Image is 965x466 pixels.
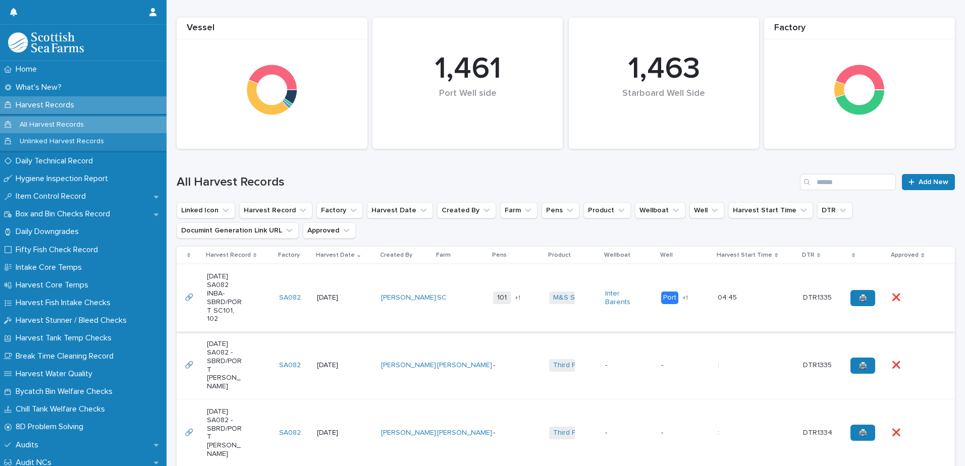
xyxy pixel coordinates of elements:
a: [PERSON_NAME] [437,361,492,370]
tr: 🔗🔗 [DATE] SA082 -SBRD/PORT [PERSON_NAME]SA082 [DATE][PERSON_NAME] [PERSON_NAME] -Third Party Salm... [177,332,955,399]
a: Third Party Salmon [553,361,614,370]
p: - [493,429,529,437]
p: Approved [891,250,919,261]
p: Bycatch Bin Welfare Checks [12,387,121,396]
p: [DATE] [317,294,353,302]
p: DTR [802,250,815,261]
p: Product [548,250,571,261]
p: - [605,429,641,437]
img: mMrefqRFQpe26GRNOUkG [8,32,84,52]
p: Harvest Water Quality [12,369,100,379]
p: Farm [436,250,451,261]
p: : [718,359,721,370]
p: Break Time Cleaning Record [12,352,122,361]
p: Unlinked Harvest Records [12,137,112,146]
button: Factory [316,202,363,218]
p: [DATE] SA082 -SBRD/PORT [PERSON_NAME] [207,340,243,391]
p: - [605,361,641,370]
a: 🖨️ [850,358,875,374]
button: Created By [437,202,496,218]
p: Harvest Record [206,250,251,261]
p: Hygiene Inspection Report [12,174,116,184]
button: Wellboat [635,202,685,218]
a: 🖨️ [850,290,875,306]
span: 🖨️ [859,295,867,302]
p: DTR1335 [803,292,834,302]
span: + 1 [682,295,688,301]
p: Wellboat [604,250,630,261]
p: ❌ [892,359,902,370]
div: Port [661,292,678,304]
p: Home [12,65,45,74]
p: 04:45 [718,292,739,302]
span: 🖨️ [859,362,867,369]
button: Pens [542,202,579,218]
p: Box and Bin Checks Record [12,209,118,219]
p: Daily Technical Record [12,156,101,166]
div: Factory [764,23,955,39]
p: What's New? [12,83,70,92]
a: M&S Select [553,294,591,302]
p: Created By [380,250,412,261]
p: [DATE] [317,361,353,370]
a: Third Party Salmon [553,429,614,437]
p: Harvest Records [12,100,82,110]
a: [PERSON_NAME] [381,429,436,437]
p: Item Control Record [12,192,94,201]
p: - [493,361,529,370]
span: 🖨️ [859,429,867,436]
button: Approved [303,222,356,239]
button: Harvest Start Time [728,202,813,218]
div: Vessel [177,23,367,39]
p: All Harvest Records [12,121,92,129]
p: 8D Problem Solving [12,422,91,432]
a: 🖨️ [850,425,875,441]
p: DTR1334 [803,427,834,437]
p: Harvest Date [316,250,355,261]
button: Farm [500,202,538,218]
button: Harvest Record [239,202,312,218]
a: Add New [902,174,955,190]
p: Harvest Stunner / Bleed Checks [12,316,135,325]
a: SA082 [279,294,301,302]
p: 🔗 [185,359,195,370]
a: [PERSON_NAME] [381,361,436,370]
a: [PERSON_NAME] [381,294,436,302]
p: Well [660,250,673,261]
p: Intake Core Temps [12,263,90,272]
button: Documint Generation Link URL [177,222,299,239]
p: 🔗 [185,427,195,437]
span: Add New [919,179,948,186]
button: DTR [817,202,852,218]
p: [DATE] SA082 -SBRD/PORT [PERSON_NAME] [207,407,243,458]
p: [DATE] [317,429,353,437]
button: Harvest Date [367,202,433,218]
a: SC [437,294,447,302]
p: Harvest Start Time [717,250,772,261]
div: Starboard Well Side [586,88,742,120]
p: [DATE] SA082 INBA-SBRD/PORT SC101, 102 [207,272,243,323]
button: Well [689,202,724,218]
tr: 🔗🔗 [DATE] SA082 INBA-SBRD/PORT SC101, 102SA082 [DATE][PERSON_NAME] SC 101+1M&S Select Inter Baren... [177,264,955,332]
p: : [718,427,721,437]
div: Search [800,174,896,190]
p: Audits [12,440,46,450]
a: SA082 [279,429,301,437]
a: [PERSON_NAME] [437,429,492,437]
button: Product [583,202,631,218]
button: Linked Icon [177,202,235,218]
h1: All Harvest Records [177,175,796,190]
div: 1,461 [390,51,546,87]
a: Inter Barents [605,289,641,307]
p: Harvest Tank Temp Checks [12,333,120,343]
p: 🔗 [185,292,195,302]
p: DTR1335 [803,359,834,370]
span: + 1 [515,295,520,301]
p: - [661,429,697,437]
span: 101 [493,292,511,304]
a: SA082 [279,361,301,370]
p: - [661,361,697,370]
p: ❌ [892,427,902,437]
div: 1,463 [586,51,742,87]
p: Harvest Fish Intake Checks [12,298,119,308]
